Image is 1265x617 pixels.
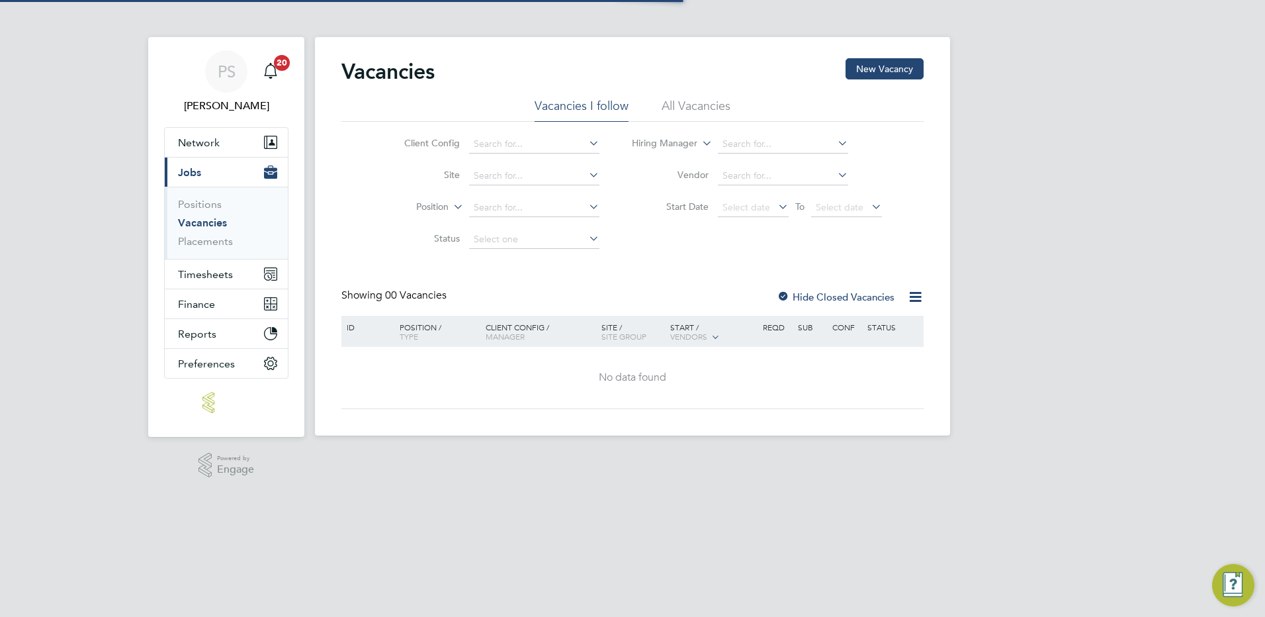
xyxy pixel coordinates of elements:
div: No data found [343,371,922,385]
span: Manager [486,331,525,342]
li: Vacancies I follow [535,98,629,122]
button: Preferences [165,349,288,378]
a: Vacancies [178,216,227,229]
label: Position [372,201,449,214]
div: Start / [667,316,760,349]
button: Engage Resource Center [1212,564,1254,606]
input: Search for... [469,199,599,217]
span: Pippa Scarborough [164,98,288,114]
div: Client Config / [482,316,598,348]
div: Reqd [760,316,794,338]
span: Type [400,331,418,342]
span: Select date [816,201,863,213]
input: Search for... [718,167,848,185]
span: Network [178,136,220,149]
span: Powered by [217,453,254,464]
div: Site / [598,316,668,348]
label: Site [384,169,460,181]
span: Timesheets [178,268,233,281]
button: Finance [165,289,288,318]
a: PS[PERSON_NAME] [164,50,288,114]
label: Start Date [632,201,709,213]
span: 20 [274,55,290,71]
span: Reports [178,328,216,340]
div: Showing [341,289,449,303]
div: Conf [829,316,863,338]
span: PS [218,63,236,80]
a: Positions [178,198,222,211]
label: Status [384,232,460,244]
div: ID [343,316,390,338]
div: Jobs [165,187,288,259]
nav: Main navigation [148,37,304,437]
label: Client Config [384,137,460,149]
label: Vendor [632,169,709,181]
div: Position / [390,316,482,348]
label: Hide Closed Vacancies [777,291,894,303]
a: 20 [257,50,284,93]
input: Search for... [718,135,848,154]
a: Go to home page [164,392,288,413]
span: Finance [178,298,215,310]
input: Search for... [469,167,599,185]
a: Powered byEngage [198,453,255,478]
button: New Vacancy [846,58,924,79]
label: Hiring Manager [621,137,697,150]
input: Search for... [469,135,599,154]
div: Sub [795,316,829,338]
a: Placements [178,235,233,248]
li: All Vacancies [662,98,730,122]
span: Site Group [601,331,646,342]
span: Vendors [670,331,707,342]
span: 00 Vacancies [385,289,447,302]
div: Status [864,316,922,338]
span: Jobs [178,166,201,179]
h2: Vacancies [341,58,435,85]
span: Engage [217,464,254,475]
img: lloydrecruitment-logo-retina.png [202,392,250,413]
button: Jobs [165,158,288,187]
button: Timesheets [165,260,288,289]
span: Preferences [178,357,235,370]
button: Reports [165,319,288,348]
button: Network [165,128,288,157]
input: Select one [469,230,599,249]
span: Select date [722,201,770,213]
span: To [791,198,808,215]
